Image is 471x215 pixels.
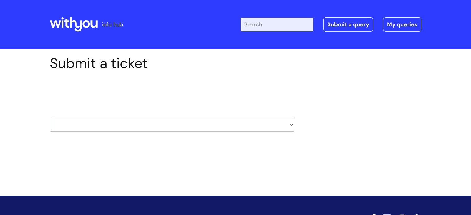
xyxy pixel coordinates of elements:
[323,17,373,32] a: Submit a query
[50,86,294,97] h2: Select issue type
[383,17,421,32] a: My queries
[241,18,313,31] input: Search
[50,55,294,72] h1: Submit a ticket
[102,19,123,29] p: info hub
